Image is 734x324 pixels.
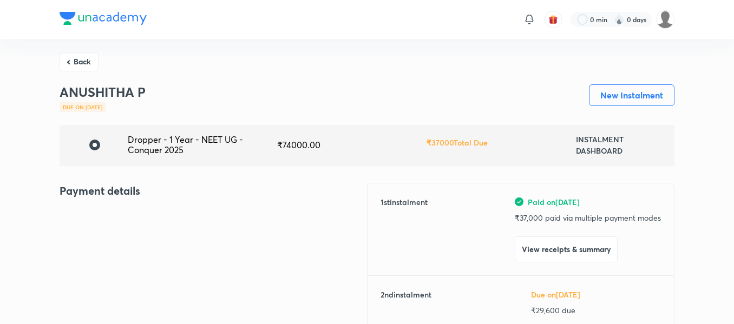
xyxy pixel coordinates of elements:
[515,212,661,223] p: ₹ 37,000 paid via multiple payment modes
[60,102,106,112] div: Due on [DATE]
[515,197,523,206] img: green-tick
[128,135,277,155] div: Dropper - 1 Year - NEET UG - Conquer 2025
[576,134,666,156] h6: INSTALMENT DASHBOARD
[381,196,428,262] h6: 1 st instalment
[531,289,661,300] h6: Due on [DATE]
[589,84,674,106] button: New Instalment
[60,84,146,100] h3: ANUSHITHA P
[528,196,580,208] span: Paid on [DATE]
[60,52,99,71] button: Back
[277,140,427,150] div: ₹ 74000.00
[60,12,147,28] a: Company Logo
[427,137,488,148] h6: ₹ 37000 Total Due
[656,10,674,29] img: Devadarshan M
[515,236,618,262] button: View receipts & summary
[548,15,558,24] img: avatar
[545,11,562,28] button: avatar
[531,305,661,316] p: ₹ 29,600 due
[60,12,147,25] img: Company Logo
[60,183,367,199] h4: Payment details
[614,14,625,25] img: streak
